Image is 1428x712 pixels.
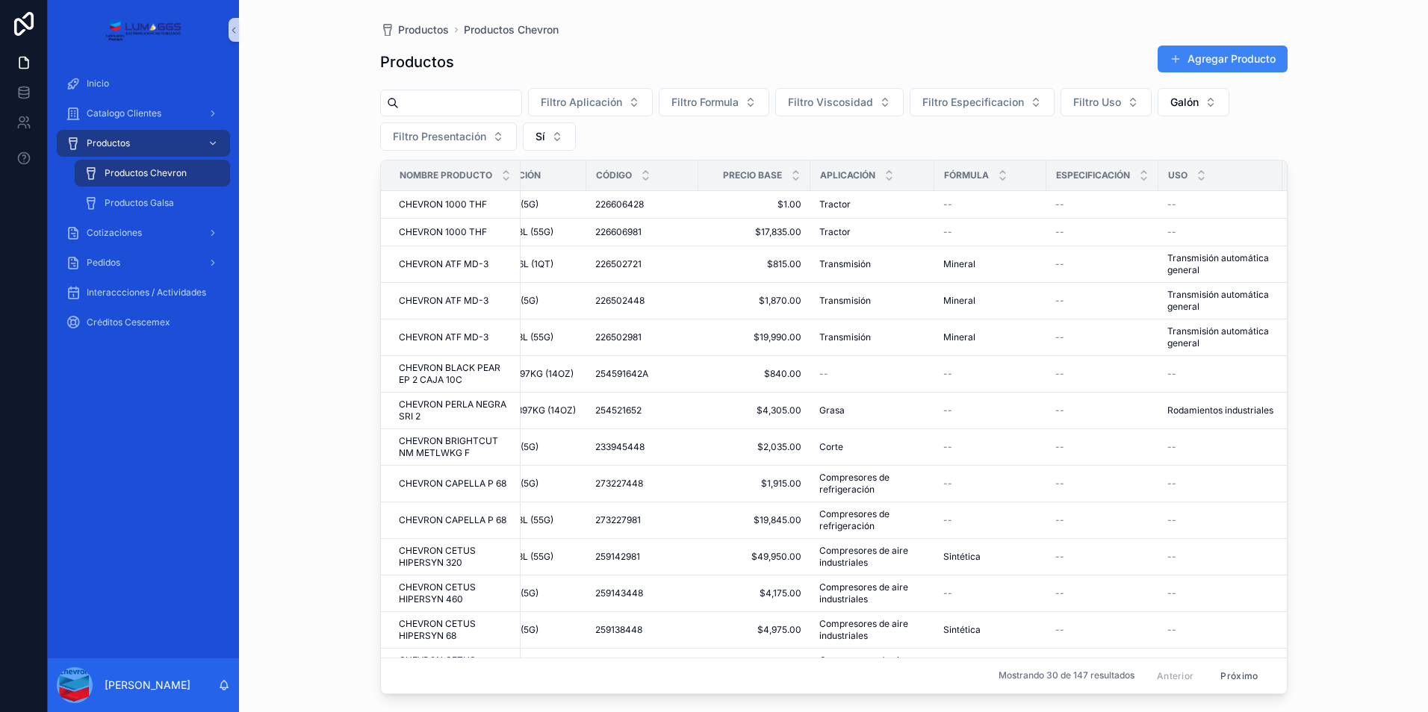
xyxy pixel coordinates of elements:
[819,331,925,343] a: Transmisión
[943,226,952,238] span: --
[1055,478,1149,490] a: --
[1167,441,1273,453] a: --
[943,624,1037,636] a: Sintética
[399,514,506,526] span: CHEVRON CAPELLA P 68
[399,618,512,642] a: CHEVRON CETUS HIPERSYN 68
[1055,551,1064,563] span: --
[1055,295,1064,307] span: --
[595,514,689,526] a: 273227981
[75,160,230,187] a: Productos Chevron
[471,514,577,526] a: Tambor 208L (55G)
[819,405,925,416] a: Grasa
[922,95,1024,110] span: Filtro Especificacion
[595,226,689,238] a: 226606981
[707,295,801,307] span: $1,870.00
[87,107,161,119] span: Catalogo Clientes
[943,295,1037,307] a: Mineral
[707,514,801,526] span: $19,845.00
[471,226,577,238] a: Tambor 208L (55G)
[999,670,1134,682] span: Mostrando 30 de 147 resultados
[399,362,512,386] span: CHEVRON BLACK PEAR EP 2 CAJA 10C
[1167,199,1176,210] span: --
[707,199,801,210] span: $1.00
[1055,331,1064,343] span: --
[380,51,454,72] h1: Productos
[1055,624,1149,636] a: --
[595,624,642,636] span: 259138448
[595,199,644,210] span: 226606428
[1167,226,1273,238] a: --
[943,331,975,343] span: Mineral
[707,551,801,563] span: $49,950.00
[1055,199,1064,210] span: --
[943,405,952,416] span: --
[1055,514,1064,526] span: --
[87,78,109,90] span: Inicio
[707,226,801,238] span: $17,835.00
[819,368,828,380] span: --
[1167,624,1176,636] span: --
[943,199,952,210] span: --
[105,197,174,209] span: Productos Galsa
[1167,551,1176,563] span: --
[707,587,801,599] a: $4,175.00
[707,368,801,380] span: $840.00
[399,331,488,343] span: CHEVRON ATF MD-3
[464,22,559,37] a: Productos Chevron
[1158,46,1288,72] a: Agregar Producto
[57,279,230,306] a: Interaccciones / Actividades
[1188,51,1276,66] font: Agregar Producto
[1167,514,1176,526] span: --
[943,368,1037,380] a: --
[595,587,643,599] span: 259143448
[819,581,925,605] a: Compresores de aire industriales
[471,405,576,416] span: Caja 40C/.397KG (14OZ)
[943,551,981,563] span: Sintética
[87,227,142,239] span: Cotizaciones
[471,624,577,636] a: Cubeta 19L (5G)
[1073,95,1121,110] span: Filtro Uso
[943,514,952,526] span: --
[471,441,577,453] a: Cubeta 19L (5G)
[671,95,739,110] span: Filtro Formula
[399,199,487,210] span: CHEVRON 1000 THF
[471,199,577,210] a: Cubeta 19L (5G)
[105,678,190,693] p: [PERSON_NAME]
[399,258,512,270] a: CHEVRON ATF MD-3
[659,88,769,116] button: Seleccionar botón
[399,581,512,605] a: CHEVRON CETUS HIPERSYN 460
[819,295,871,307] span: Transmisión
[819,226,925,238] a: Tractor
[57,70,230,97] a: Inicio
[1055,478,1064,490] span: --
[707,478,801,490] span: $1,915.00
[943,258,1037,270] a: Mineral
[723,169,782,181] span: Precio Base
[1167,199,1273,210] a: --
[1167,289,1273,313] span: Transmisión automática general
[943,587,1037,599] a: --
[910,88,1055,116] button: Seleccionar botón
[943,368,952,380] span: --
[1055,551,1149,563] a: --
[707,405,801,416] a: $4,305.00
[399,435,512,459] a: CHEVRON BRIGHTCUT NM METLWKG F
[819,545,925,569] span: Compresores de aire industriales
[595,514,641,526] span: 273227981
[819,368,925,380] a: --
[819,258,871,270] span: Transmisión
[819,295,925,307] a: Transmisión
[471,295,577,307] a: Cubeta 19L (5G)
[399,331,512,343] a: CHEVRON ATF MD-3
[819,405,845,416] span: Grasa
[1158,88,1229,116] button: Seleccionar botón
[399,655,512,678] a: CHEVRON CETUS HIPERSYN 68
[1168,169,1188,181] span: Uso
[1055,441,1064,453] span: --
[707,441,801,453] a: $2,035.00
